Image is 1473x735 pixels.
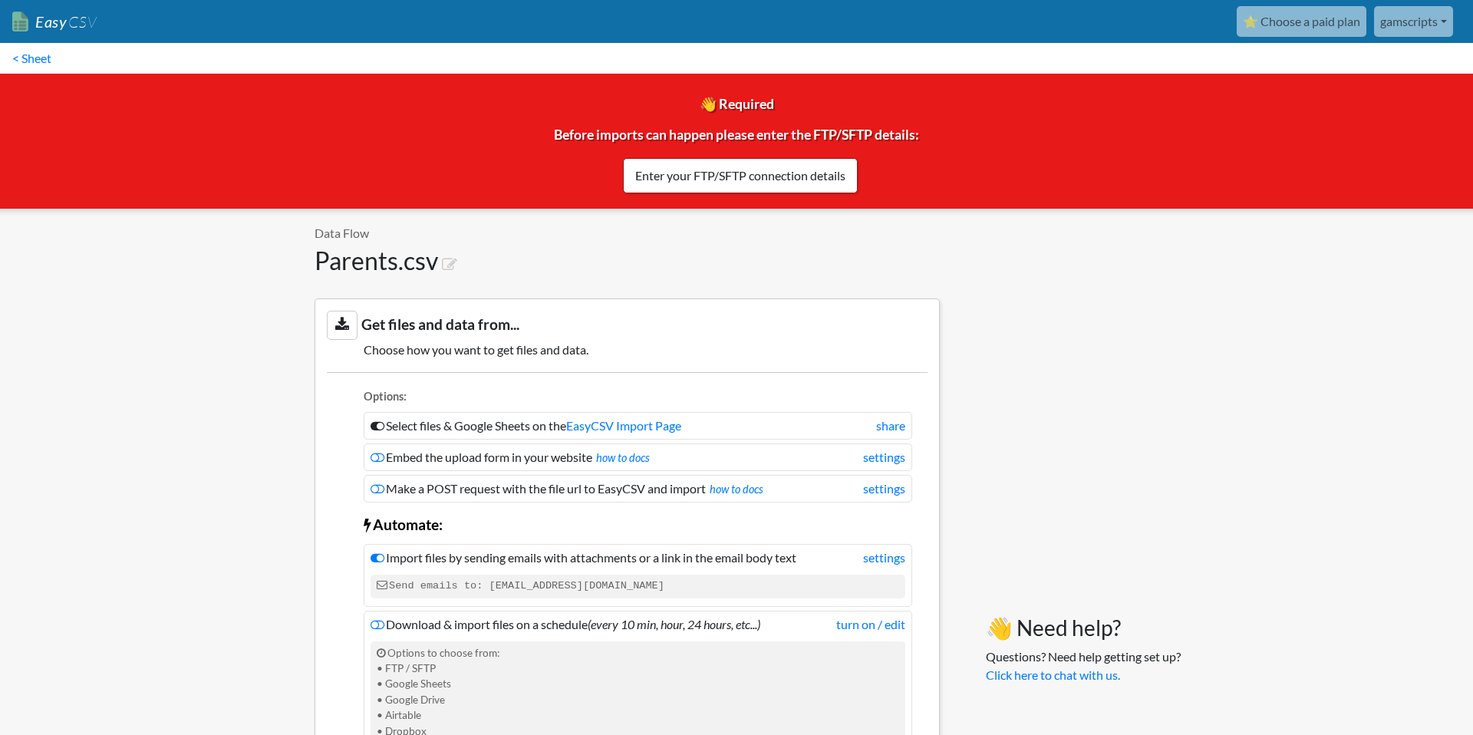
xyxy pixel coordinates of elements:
a: settings [863,448,905,466]
h3: Get files and data from... [327,311,928,339]
a: turn on / edit [836,615,905,634]
a: Click here to chat with us. [986,667,1120,682]
li: Options: [364,388,912,409]
li: Automate: [364,506,912,540]
li: Import files by sending emails with attachments or a link in the email body text [364,544,912,606]
h3: 👋 Need help? [986,615,1181,641]
p: Questions? Need help getting set up? [986,648,1181,684]
a: settings [863,549,905,567]
code: Send emails to: [EMAIL_ADDRESS][DOMAIN_NAME] [371,575,905,598]
span: 👋 Required Before imports can happen please enter the FTP/SFTP details: [554,96,919,179]
li: Make a POST request with the file url to EasyCSV and import [364,475,912,503]
a: EasyCSV Import Page [566,418,681,433]
a: EasyCSV [12,6,97,38]
span: CSV [67,12,97,31]
li: Embed the upload form in your website [364,443,912,471]
h1: Parents.csv [315,246,940,275]
p: Data Flow [315,224,940,242]
a: share [876,417,905,435]
li: Select files & Google Sheets on the [364,412,912,440]
a: how to docs [596,451,650,464]
h5: Choose how you want to get files and data. [327,342,928,357]
a: gamscripts [1374,6,1453,37]
a: settings [863,480,905,498]
a: how to docs [710,483,763,496]
a: Enter your FTP/SFTP connection details [623,158,858,193]
i: (every 10 min, hour, 24 hours, etc...) [588,617,760,631]
a: ⭐ Choose a paid plan [1237,6,1366,37]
